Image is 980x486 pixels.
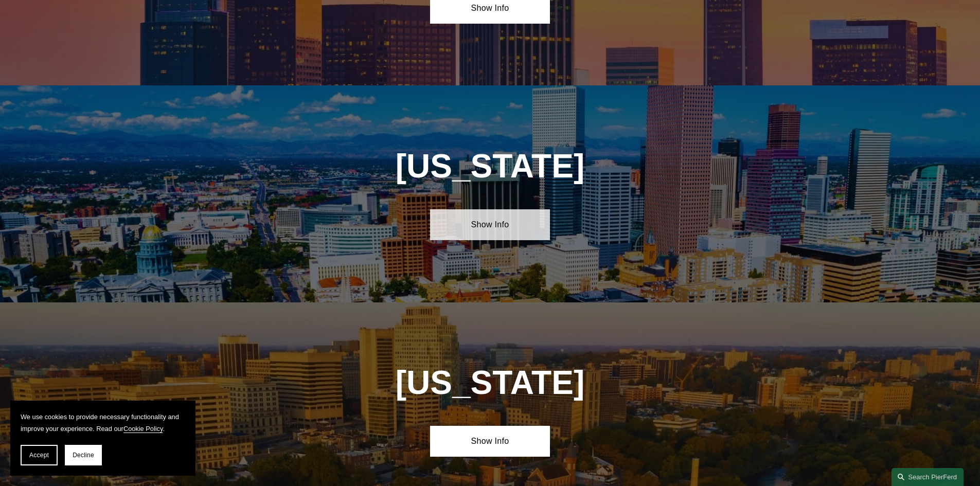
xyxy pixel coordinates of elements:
[10,401,195,476] section: Cookie banner
[21,411,185,435] p: We use cookies to provide necessary functionality and improve your experience. Read our .
[430,209,550,240] a: Show Info
[340,364,640,402] h1: [US_STATE]
[892,468,964,486] a: Search this site
[73,452,94,459] span: Decline
[21,445,58,465] button: Accept
[123,425,163,433] a: Cookie Policy
[65,445,102,465] button: Decline
[340,148,640,185] h1: [US_STATE]
[29,452,49,459] span: Accept
[430,426,550,457] a: Show Info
